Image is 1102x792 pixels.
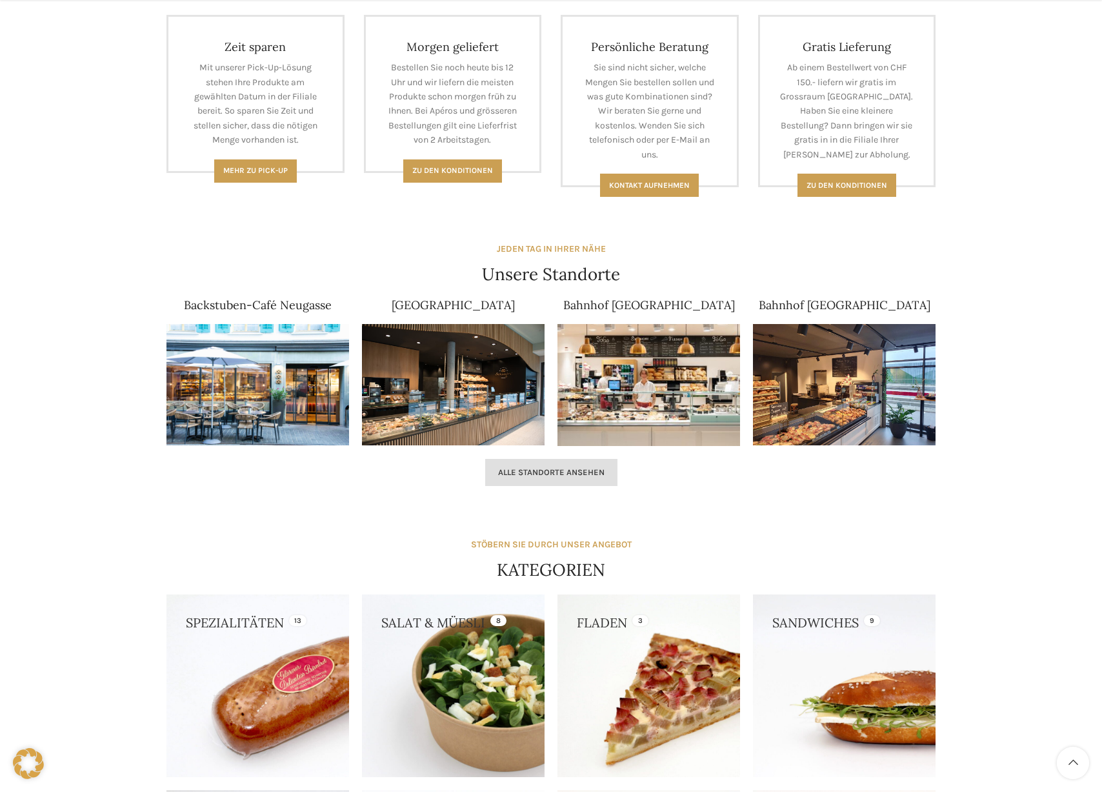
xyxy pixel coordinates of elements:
[184,298,332,312] a: Backstuben-Café Neugasse
[1057,747,1089,779] a: Scroll to top button
[485,459,617,486] a: Alle Standorte ansehen
[779,39,915,54] h4: Gratis Lieferung
[188,61,323,147] p: Mit unserer Pick-Up-Lösung stehen Ihre Produkte am gewählten Datum in der Filiale bereit. So spar...
[600,174,699,197] a: Kontakt aufnehmen
[482,263,620,286] h4: Unsere Standorte
[563,298,735,312] a: Bahnhof [GEOGRAPHIC_DATA]
[779,61,915,162] p: Ab einem Bestellwert von CHF 150.- liefern wir gratis im Grossraum [GEOGRAPHIC_DATA]. Haben Sie e...
[403,159,502,183] a: Zu den Konditionen
[392,298,515,312] a: [GEOGRAPHIC_DATA]
[806,181,887,190] span: Zu den konditionen
[385,39,521,54] h4: Morgen geliefert
[609,181,690,190] span: Kontakt aufnehmen
[223,166,288,175] span: Mehr zu Pick-Up
[412,166,493,175] span: Zu den Konditionen
[759,298,930,312] a: Bahnhof [GEOGRAPHIC_DATA]
[214,159,297,183] a: Mehr zu Pick-Up
[582,39,717,54] h4: Persönliche Beratung
[188,39,323,54] h4: Zeit sparen
[385,61,521,147] p: Bestellen Sie noch heute bis 12 Uhr und wir liefern die meisten Produkte schon morgen früh zu Ihn...
[582,61,717,162] p: Sie sind nicht sicher, welche Mengen Sie bestellen sollen und was gute Kombinationen sind? Wir be...
[497,242,606,256] div: JEDEN TAG IN IHRER NÄHE
[497,558,605,582] h4: KATEGORIEN
[797,174,896,197] a: Zu den konditionen
[471,538,632,552] div: STÖBERN SIE DURCH UNSER ANGEBOT
[498,467,605,478] span: Alle Standorte ansehen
